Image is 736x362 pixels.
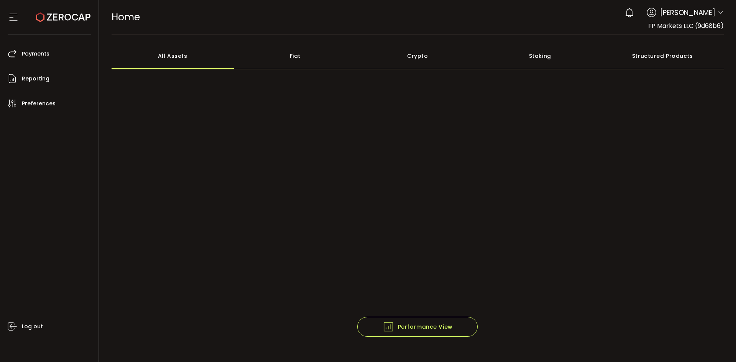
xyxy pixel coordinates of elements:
div: Staking [479,43,601,69]
button: Performance View [357,317,478,337]
div: Crypto [356,43,479,69]
span: Home [112,10,140,24]
span: Payments [22,48,49,59]
span: Log out [22,321,43,332]
span: [PERSON_NAME] [660,7,715,18]
span: Reporting [22,73,49,84]
span: FP Markets LLC (9d68b6) [648,21,724,30]
div: All Assets [112,43,234,69]
span: Performance View [383,321,453,333]
span: Preferences [22,98,56,109]
div: Structured Products [601,43,724,69]
div: Fiat [234,43,356,69]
